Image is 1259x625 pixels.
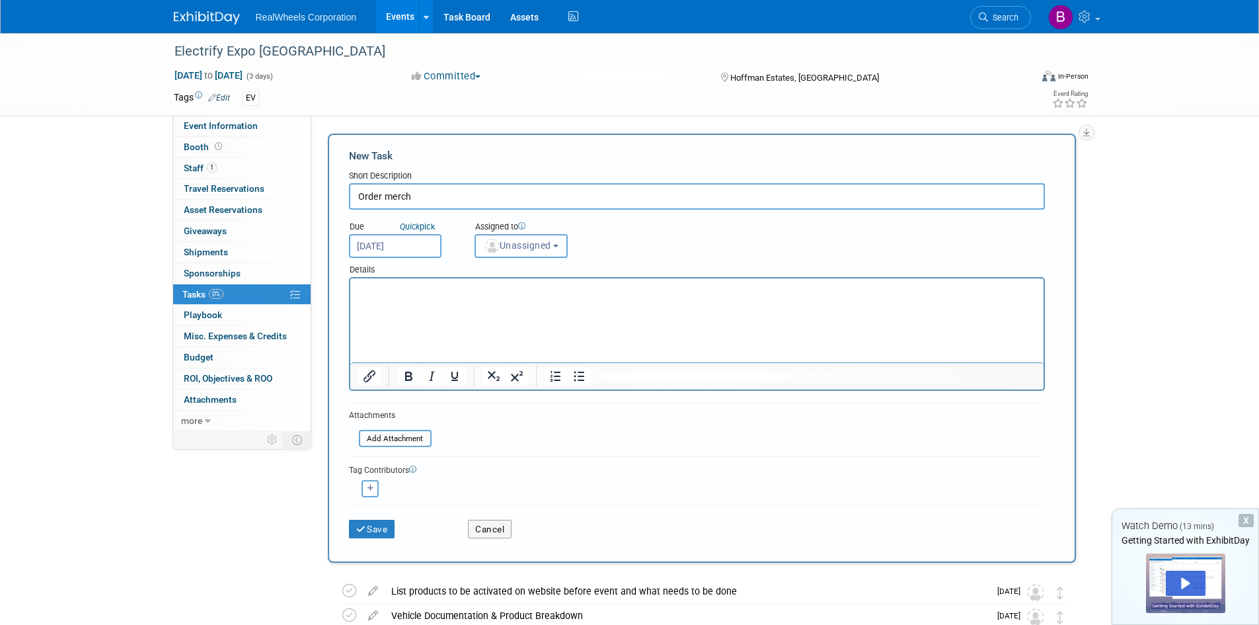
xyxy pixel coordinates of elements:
[397,221,438,232] a: Quickpick
[988,13,1018,22] span: Search
[174,11,240,24] img: ExhibitDay
[362,610,385,622] a: edit
[173,305,311,325] a: Playbook
[1027,584,1044,601] img: Unassigned
[202,70,215,81] span: to
[173,242,311,263] a: Shipments
[400,222,420,231] i: Quick
[475,221,634,234] div: Assigned to
[173,284,311,305] a: Tasks0%
[1042,71,1055,81] img: Format-Inperson.png
[184,120,258,131] span: Event Information
[173,137,311,157] a: Booth
[482,367,505,386] button: Subscript
[173,116,311,136] a: Event Information
[184,183,264,194] span: Travel Reservations
[362,585,385,597] a: edit
[349,520,395,538] button: Save
[997,611,1027,620] span: [DATE]
[568,367,590,386] button: Bullet list
[1112,519,1258,533] div: Watch Demo
[349,183,1045,210] input: Name of task or a short description
[173,179,311,199] a: Travel Reservations
[484,240,551,251] span: Unassigned
[207,163,217,173] span: 1
[349,221,455,234] div: Due
[730,73,879,83] span: Hoffman Estates, [GEOGRAPHIC_DATA]
[174,91,230,106] td: Tags
[397,367,420,386] button: Bold
[173,368,311,389] a: ROI, Objectives & ROO
[1057,587,1063,599] i: Move task
[443,367,466,386] button: Underline
[358,367,381,386] button: Insert/edit link
[170,40,1011,63] div: Electrify Expo [GEOGRAPHIC_DATA]
[182,289,223,300] span: Tasks
[545,367,567,386] button: Numbered list
[1239,514,1254,527] div: Dismiss
[475,234,568,258] button: Unassigned
[173,390,311,410] a: Attachments
[184,268,241,278] span: Sponsorships
[1166,571,1205,596] div: Play
[349,258,1045,277] div: Details
[1057,611,1063,624] i: Move task
[173,411,311,431] a: more
[184,163,217,173] span: Staff
[350,278,1044,362] iframe: Rich Text Area
[261,431,284,448] td: Personalize Event Tab Strip
[256,12,357,22] span: RealWheels Corporation
[506,367,528,386] button: Superscript
[349,462,1045,476] div: Tag Contributors
[468,520,512,538] button: Cancel
[173,158,311,179] a: Staff1
[209,289,223,299] span: 0%
[184,204,262,215] span: Asset Reservations
[173,326,311,347] a: Misc. Expenses & Credits
[184,142,225,152] span: Booth
[349,410,432,421] div: Attachments
[420,367,443,386] button: Italic
[1057,71,1088,81] div: In-Person
[184,331,287,341] span: Misc. Expenses & Credits
[245,72,273,81] span: (3 days)
[174,69,243,81] span: [DATE] [DATE]
[173,200,311,220] a: Asset Reservations
[173,347,311,368] a: Budget
[184,352,213,362] span: Budget
[1180,522,1214,531] span: (13 mins)
[184,226,227,236] span: Giveaways
[1052,91,1088,97] div: Event Rating
[970,6,1031,29] a: Search
[184,373,272,384] span: ROI, Objectives & ROO
[184,247,228,257] span: Shipments
[349,149,1045,163] div: New Task
[1112,534,1258,547] div: Getting Started with ExhibitDay
[181,415,202,426] span: more
[385,580,989,603] div: List products to be activated on website before event and what needs to be done
[284,431,311,448] td: Toggle Event Tabs
[1048,5,1073,30] img: Bean Grace
[349,234,441,258] input: Due Date
[173,263,311,284] a: Sponsorships
[184,394,237,405] span: Attachments
[242,91,260,105] div: EV
[212,142,225,151] span: Booth not reserved yet
[953,69,1089,89] div: Event Format
[173,221,311,241] a: Giveaways
[184,310,222,320] span: Playbook
[349,170,1045,183] div: Short Description
[407,69,486,83] button: Committed
[997,587,1027,596] span: [DATE]
[208,93,230,103] a: Edit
